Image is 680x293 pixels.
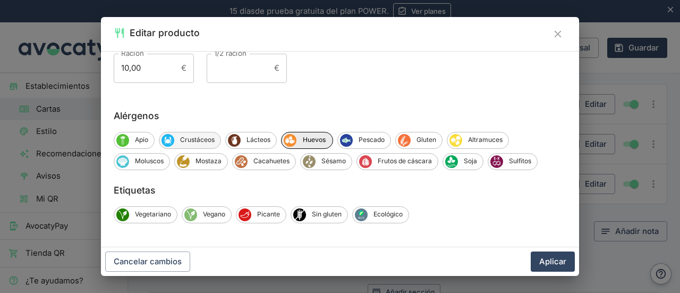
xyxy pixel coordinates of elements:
[458,156,483,166] span: Soja
[353,135,390,145] span: Pescado
[398,134,411,147] span: Gluten
[488,153,538,170] div: SulfitosSulfitos
[197,210,231,219] span: Vegano
[306,210,347,219] span: Sin gluten
[130,26,200,40] h2: Editar producto
[116,155,129,168] span: Moluscos
[372,156,438,166] span: Frutos de cáscara
[355,208,368,221] span: Ecológico
[182,206,232,223] div: VeganoVegano
[116,134,129,147] span: Apio
[503,156,537,166] span: Sulfitos
[445,155,458,168] span: Soja
[214,48,246,58] label: 1/2 ración
[236,206,286,223] div: PicantePicante
[116,208,129,221] span: Vegetariano
[129,135,154,145] span: Apio
[281,132,333,149] div: HuevosHuevos
[356,153,438,170] div: Frutos de cáscaraFrutos de cáscara
[531,252,575,272] button: Aplicar
[337,132,391,149] div: PescadoPescado
[303,155,316,168] span: Sésamo
[177,155,190,168] span: Mostaza
[248,156,295,166] span: Cacahuetes
[114,132,155,149] div: ApioApio
[447,132,509,149] div: AltramucesAltramuces
[174,135,220,145] span: Crustáceos
[228,134,241,147] span: Lácteos
[161,134,174,147] span: Crustáceos
[549,26,566,43] button: Cerrar
[235,155,248,168] span: Cacahuetes
[395,132,443,149] div: GlutenGluten
[129,210,177,219] span: Vegetariano
[449,134,462,147] span: Altramuces
[359,155,372,168] span: Frutos de cáscara
[251,210,286,219] span: Picante
[184,208,197,221] span: Vegano
[368,210,409,219] span: Ecológico
[174,153,228,170] div: MostazaMostaza
[490,155,503,168] span: Sulfitos
[129,156,169,166] span: Moluscos
[352,206,409,223] div: EcológicoEcológico
[293,208,306,221] span: Sin gluten
[114,183,566,198] label: Etiquetas
[241,135,276,145] span: Lácteos
[190,156,227,166] span: Mostaza
[121,48,144,58] label: Ración
[225,132,277,149] div: LácteosLácteos
[340,134,353,147] span: Pescado
[232,153,296,170] div: CacahuetesCacahuetes
[443,153,483,170] div: SojaSoja
[159,132,221,149] div: CrustáceosCrustáceos
[114,108,566,123] label: Alérgenos
[239,208,251,221] span: Picante
[284,134,296,147] span: Huevos
[296,135,333,145] span: Huevos
[411,135,442,145] span: Gluten
[291,206,348,223] div: Sin glutenSin gluten
[316,156,352,166] span: Sésamo
[462,135,508,145] span: Altramuces
[114,153,170,170] div: MoluscosMoluscos
[300,153,352,170] div: SésamoSésamo
[105,252,190,272] button: Cancelar cambios
[114,206,177,223] div: VegetarianoVegetariano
